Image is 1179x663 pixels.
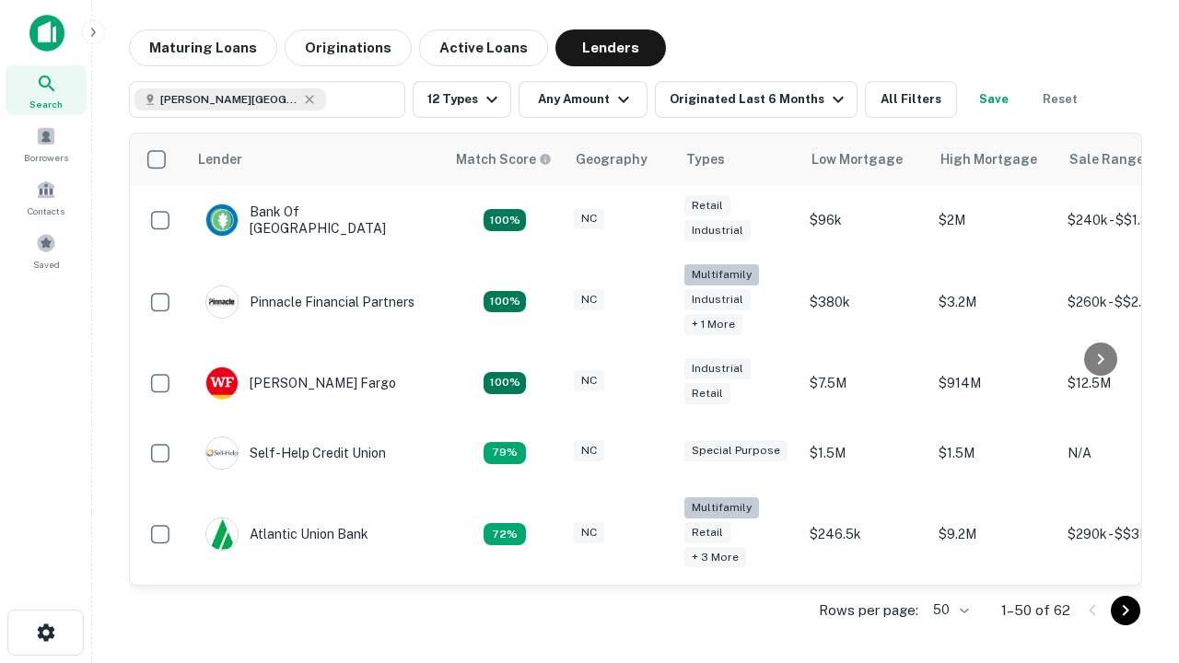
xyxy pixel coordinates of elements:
span: Borrowers [24,150,68,165]
button: Save your search to get updates of matches that match your search criteria. [964,81,1023,118]
th: Low Mortgage [800,134,929,185]
div: Retail [684,383,730,404]
div: Geography [576,148,648,170]
div: Industrial [684,358,751,379]
p: Rows per page: [819,599,918,622]
img: picture [206,437,238,469]
div: Pinnacle Financial Partners [205,285,414,319]
button: Reset [1031,81,1090,118]
a: Contacts [6,172,87,222]
div: Capitalize uses an advanced AI algorithm to match your search with the best lender. The match sco... [456,149,552,169]
div: Matching Properties: 11, hasApolloMatch: undefined [484,442,526,464]
div: NC [574,289,604,310]
div: Multifamily [684,497,759,518]
div: Industrial [684,220,751,241]
div: Retail [684,522,730,543]
div: 50 [926,597,972,623]
button: Originations [285,29,412,66]
button: Any Amount [519,81,648,118]
a: Search [6,65,87,115]
div: Types [686,148,725,170]
div: Lender [198,148,242,170]
h6: Match Score [456,149,548,169]
a: Saved [6,226,87,275]
td: $1.5M [929,418,1058,488]
div: Self-help Credit Union [205,436,386,470]
td: $380k [800,255,929,348]
div: [PERSON_NAME] Fargo [205,366,396,400]
div: Matching Properties: 15, hasApolloMatch: undefined [484,372,526,394]
span: Search [29,97,63,111]
div: + 3 more [684,547,746,568]
td: $246.5k [800,488,929,581]
span: Saved [33,257,60,272]
div: Matching Properties: 14, hasApolloMatch: undefined [484,209,526,231]
button: Originated Last 6 Months [655,81,858,118]
div: Sale Range [1069,148,1144,170]
th: Lender [187,134,445,185]
div: NC [574,208,604,229]
button: All Filters [865,81,957,118]
td: $7.5M [800,348,929,418]
div: Bank Of [GEOGRAPHIC_DATA] [205,204,426,237]
div: Multifamily [684,264,759,285]
td: $1.5M [800,418,929,488]
span: Contacts [28,204,64,218]
p: 1–50 of 62 [1001,599,1070,622]
th: Geography [565,134,675,185]
div: Matching Properties: 25, hasApolloMatch: undefined [484,291,526,313]
button: Active Loans [419,29,548,66]
td: $3.2M [929,255,1058,348]
button: Maturing Loans [129,29,277,66]
td: $914M [929,348,1058,418]
th: Types [675,134,800,185]
th: Capitalize uses an advanced AI algorithm to match your search with the best lender. The match sco... [445,134,565,185]
div: Retail [684,195,730,216]
button: 12 Types [413,81,511,118]
div: High Mortgage [940,148,1037,170]
div: Low Mortgage [811,148,903,170]
div: NC [574,370,604,391]
div: Atlantic Union Bank [205,518,368,551]
div: Originated Last 6 Months [670,88,849,110]
img: picture [206,204,238,236]
a: Borrowers [6,119,87,169]
img: picture [206,367,238,399]
div: Industrial [684,289,751,310]
div: + 1 more [684,314,742,335]
td: $3.3M [929,580,1058,650]
td: $96k [800,185,929,255]
td: $2M [929,185,1058,255]
iframe: Chat Widget [1087,516,1179,604]
img: picture [206,286,238,318]
button: Lenders [555,29,666,66]
img: capitalize-icon.png [29,15,64,52]
img: picture [206,518,238,550]
td: $9.2M [929,488,1058,581]
button: Go to next page [1111,596,1140,625]
div: Special Purpose [684,440,788,461]
td: $200k [800,580,929,650]
div: Matching Properties: 10, hasApolloMatch: undefined [484,523,526,545]
span: [PERSON_NAME][GEOGRAPHIC_DATA], [GEOGRAPHIC_DATA] [160,91,298,108]
div: NC [574,522,604,543]
th: High Mortgage [929,134,1058,185]
div: NC [574,440,604,461]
